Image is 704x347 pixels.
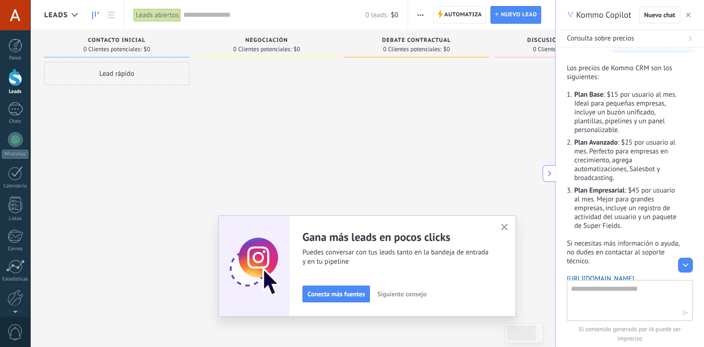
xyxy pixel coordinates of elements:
span: $0 [443,47,450,52]
span: Conecta más fuentes [308,291,365,297]
span: Negociación [245,37,288,44]
span: 0 leads: [365,11,388,20]
div: Contacto inicial [49,37,185,45]
div: Calendario [2,183,29,189]
a: Automatiza [433,6,486,24]
span: Consulta sobre precios [567,34,634,43]
strong: Plan Base [574,90,603,99]
div: Leads [2,89,29,95]
p: : $15 por usuario al mes. Ideal para pequeñas empresas, incluye un buzón unificado, plantillas, p... [574,90,682,134]
span: 0 Clientes potenciales: [233,47,291,52]
a: [URL][DOMAIN_NAME] [567,274,634,283]
span: Automatiza [444,7,482,23]
button: Consulta sobre precios [556,30,704,47]
span: Puedes conversar con tus leads tanto en la bandeja de entrada y en tu pipeline [302,248,489,267]
p: : $45 por usuario al mes. Mejor para grandes empresas, incluye un registro de actividad del usuar... [574,186,682,230]
div: WhatsApp [2,150,28,159]
span: Nuevo lead [501,7,537,23]
p: : $25 por usuario al mes. Perfecto para empresas en crecimiento, agrega automatizaciones, Salesbo... [574,138,682,182]
a: Nuevo lead [490,6,541,24]
span: Leads [44,11,68,20]
span: 0 Clientes potenciales: [83,47,141,52]
div: Leads abiertos [134,8,181,22]
span: Kommo Copilot [576,9,631,20]
strong: Plan Avanzado [574,138,617,147]
div: Estadísticas [2,276,29,282]
button: Nuevo chat [639,7,680,23]
p: Los precios de Kommo CRM son los siguientes: [567,64,682,81]
span: $0 [294,47,300,52]
span: Nuevo chat [644,12,675,18]
span: 0 Clientes potenciales: [533,47,591,52]
div: Correo [2,246,29,252]
strong: Plan Empresarial [574,186,624,195]
span: El contenido generado por IA puede ser impreciso [567,325,693,343]
span: 0 Clientes potenciales: [383,47,441,52]
a: Lista [103,6,119,24]
div: Negociación [199,37,335,45]
span: $0 [144,47,150,52]
div: Debate contractual [349,37,484,45]
button: Más [414,6,427,24]
div: Discusión de contrato [498,37,634,45]
a: Leads [87,6,103,24]
button: Conecta más fuentes [302,286,370,302]
span: Contacto inicial [88,37,146,44]
div: Listas [2,216,29,222]
span: Debate contractual [382,37,451,44]
button: Siguiente consejo [373,287,430,301]
p: Si necesitas más información o ayuda, no dudes en contactar al soporte técnico. [567,239,682,266]
span: Siguiente consejo [377,291,426,297]
h2: Gana más leads en pocos clicks [302,230,489,244]
span: Discusión de contrato [527,37,605,44]
span: $0 [391,11,398,20]
div: Chats [2,119,29,125]
div: Panel [2,55,29,61]
div: Lead rápido [44,62,189,85]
